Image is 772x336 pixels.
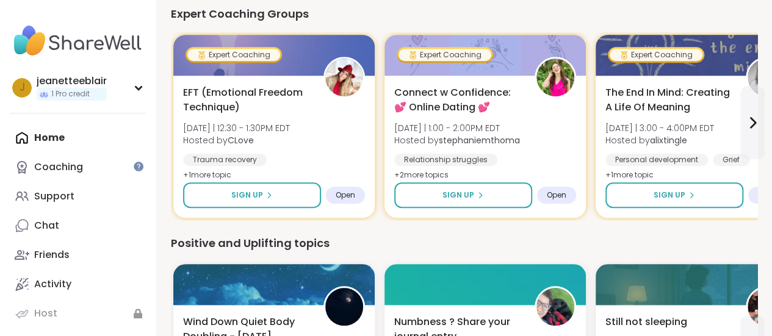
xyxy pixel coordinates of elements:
img: Kelldog23 [536,288,574,326]
img: QueenOfTheNight [325,288,363,326]
div: Expert Coaching Groups [171,5,757,23]
span: [DATE] | 3:00 - 4:00PM EDT [605,122,714,134]
div: Relationship struggles [394,154,497,166]
div: Support [34,190,74,203]
div: Activity [34,277,71,291]
a: Coaching [10,152,146,182]
b: alixtingle [650,134,687,146]
div: Host [34,307,57,320]
div: Coaching [34,160,83,174]
div: Positive and Uplifting topics [171,235,757,252]
span: Sign Up [654,190,685,201]
img: stephaniemthoma [536,59,574,96]
div: Expert Coaching [610,49,702,61]
span: Still not sleeping [605,315,687,329]
div: Personal development [605,154,708,166]
iframe: Spotlight [134,162,143,171]
img: CLove [325,59,363,96]
span: Hosted by [605,134,714,146]
span: 1 Pro credit [51,89,90,99]
span: Hosted by [183,134,290,146]
img: ShareWell Nav Logo [10,20,146,62]
span: [DATE] | 12:30 - 1:30PM EDT [183,122,290,134]
b: stephaniemthoma [439,134,520,146]
span: Open [336,190,355,200]
div: jeanetteeblair [37,74,107,88]
span: Sign Up [442,190,474,201]
button: Sign Up [394,182,532,208]
span: Connect w Confidence: 💕 Online Dating 💕 [394,85,521,115]
div: Friends [34,248,70,262]
span: Hosted by [394,134,520,146]
b: CLove [228,134,254,146]
div: Grief [713,154,749,166]
a: Chat [10,211,146,240]
a: Host [10,299,146,328]
a: Friends [10,240,146,270]
div: Trauma recovery [183,154,267,166]
a: Activity [10,270,146,299]
span: [DATE] | 1:00 - 2:00PM EDT [394,122,520,134]
div: Chat [34,219,59,232]
span: The End In Mind: Creating A Life Of Meaning [605,85,732,115]
span: Sign Up [231,190,263,201]
a: Support [10,182,146,211]
div: Expert Coaching [187,49,280,61]
button: Sign Up [183,182,321,208]
span: EFT (Emotional Freedom Technique) [183,85,310,115]
button: Sign Up [605,182,743,208]
span: j [20,80,25,96]
div: Expert Coaching [399,49,491,61]
span: Open [547,190,566,200]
